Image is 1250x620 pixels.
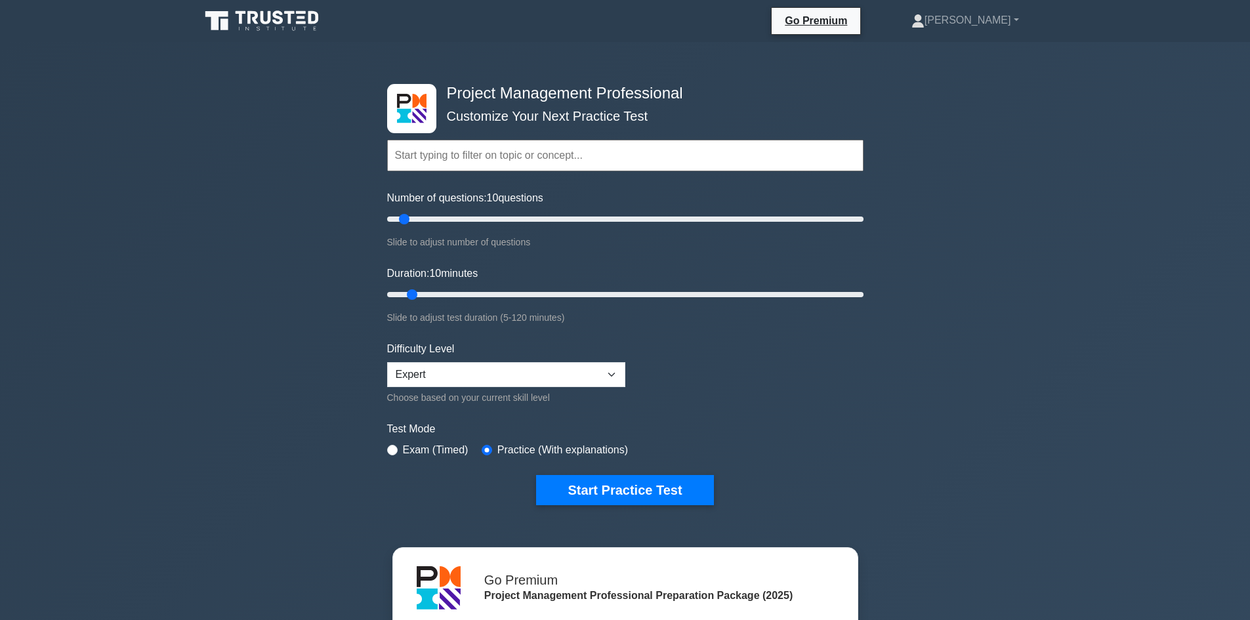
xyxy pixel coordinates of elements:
label: Difficulty Level [387,341,455,357]
a: Go Premium [777,12,855,29]
label: Exam (Timed) [403,442,469,458]
label: Number of questions: questions [387,190,543,206]
label: Duration: minutes [387,266,478,281]
label: Test Mode [387,421,864,437]
span: 10 [487,192,499,203]
span: 10 [429,268,441,279]
div: Choose based on your current skill level [387,390,625,405]
a: [PERSON_NAME] [880,7,1051,33]
button: Start Practice Test [536,475,713,505]
div: Slide to adjust test duration (5-120 minutes) [387,310,864,325]
input: Start typing to filter on topic or concept... [387,140,864,171]
h4: Project Management Professional [442,84,799,103]
div: Slide to adjust number of questions [387,234,864,250]
label: Practice (With explanations) [497,442,628,458]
